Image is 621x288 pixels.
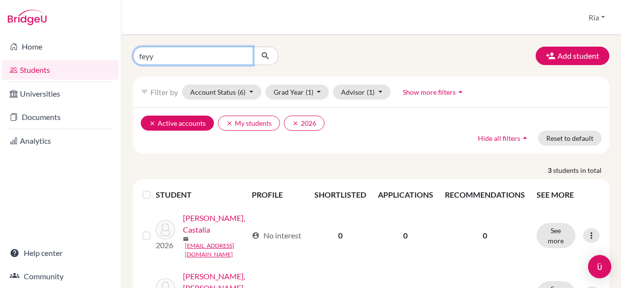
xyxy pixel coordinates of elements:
[520,133,530,143] i: arrow_drop_up
[537,223,575,248] button: See more
[183,236,189,242] span: mail
[2,84,119,103] a: Universities
[588,255,611,278] div: Open Intercom Messenger
[218,116,280,131] button: clearMy students
[372,206,439,265] td: 0
[367,88,375,96] span: (1)
[150,87,178,97] span: Filter by
[456,87,465,97] i: arrow_drop_up
[8,10,47,25] img: Bridge-U
[2,131,119,151] a: Analytics
[182,85,261,100] button: Account Status(6)
[2,37,119,56] a: Home
[2,267,119,286] a: Community
[133,47,253,65] input: Find student by name...
[226,120,233,127] i: clear
[445,230,525,241] p: 0
[372,183,439,206] th: APPLICATIONS
[141,116,214,131] button: clearActive accounts
[403,88,456,96] span: Show more filters
[141,88,148,96] i: filter_list
[183,212,247,236] a: [PERSON_NAME], Castalia
[470,131,538,146] button: Hide all filtersarrow_drop_up
[333,85,391,100] button: Advisor(1)
[156,239,175,251] p: 2026
[156,220,175,239] img: Anthonius Ang, Castalia
[284,116,325,131] button: clear2026
[536,47,609,65] button: Add student
[185,241,247,259] a: [EMAIL_ADDRESS][DOMAIN_NAME]
[553,165,609,175] span: students in total
[439,183,531,206] th: RECOMMENDATIONS
[246,183,309,206] th: PROFILE
[156,183,246,206] th: STUDENT
[252,232,260,239] span: account_circle
[538,131,602,146] button: Reset to default
[306,88,313,96] span: (1)
[2,107,119,127] a: Documents
[238,88,245,96] span: (6)
[309,206,372,265] td: 0
[531,183,605,206] th: SEE MORE
[309,183,372,206] th: SHORTLISTED
[292,120,299,127] i: clear
[394,85,474,100] button: Show more filtersarrow_drop_up
[584,8,609,27] button: Ria
[265,85,329,100] button: Grad Year(1)
[149,120,156,127] i: clear
[478,134,520,142] span: Hide all filters
[2,243,119,263] a: Help center
[2,60,119,80] a: Students
[548,165,553,175] strong: 3
[252,230,301,241] div: No interest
